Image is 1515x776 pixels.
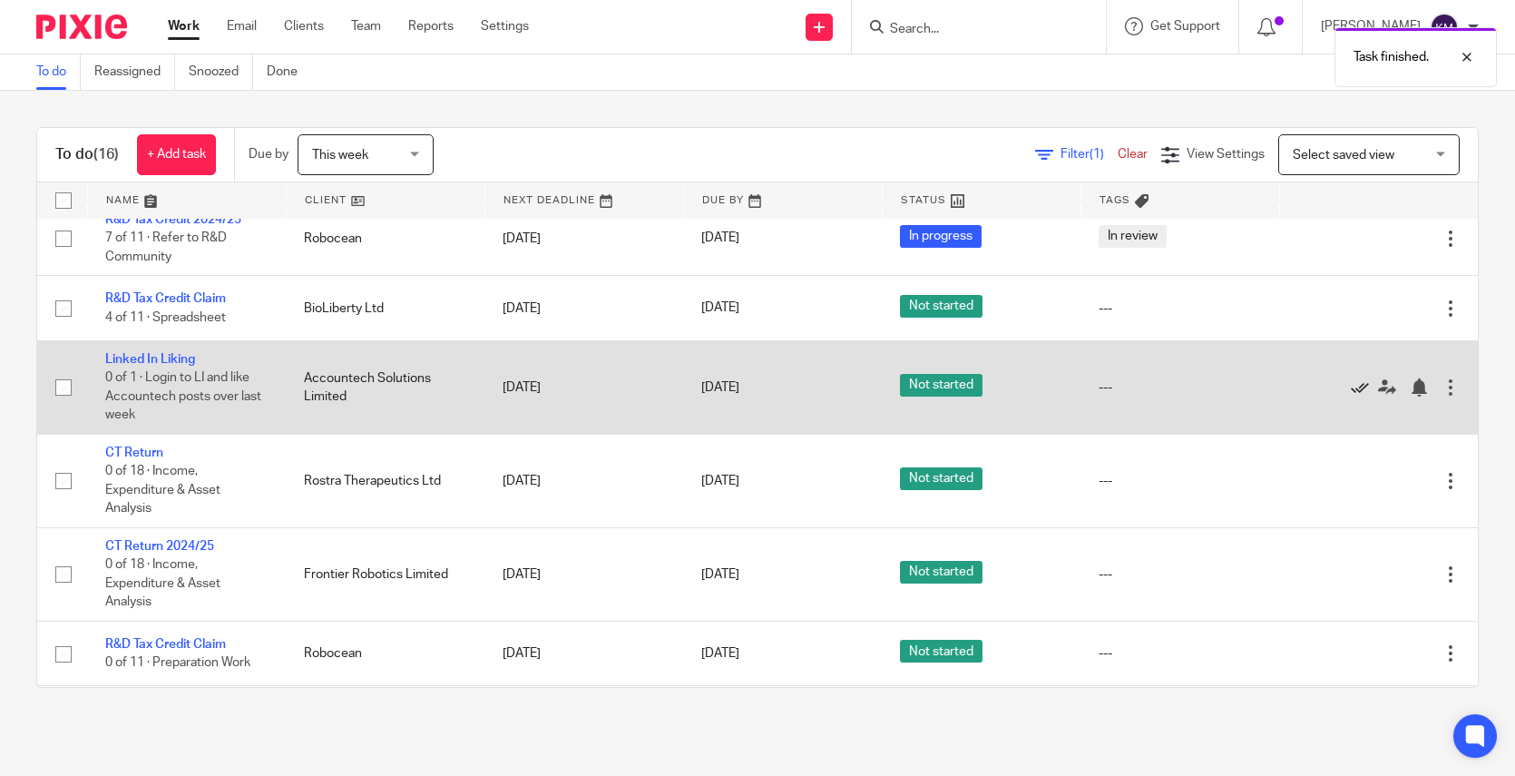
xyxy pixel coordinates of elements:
[1099,644,1261,663] div: ---
[36,54,81,90] a: To do
[701,381,739,394] span: [DATE]
[701,475,739,487] span: [DATE]
[900,561,982,584] span: Not started
[286,686,484,751] td: Solarsub Ltd
[900,640,982,663] span: Not started
[351,17,381,35] a: Team
[484,276,683,340] td: [DATE]
[286,622,484,686] td: Robocean
[105,540,214,553] a: CT Return 2024/25
[900,225,982,248] span: In progress
[481,17,529,35] a: Settings
[408,17,454,35] a: Reports
[484,686,683,751] td: [DATE]
[484,528,683,622] td: [DATE]
[701,232,739,245] span: [DATE]
[94,54,175,90] a: Reassigned
[1090,148,1104,161] span: (1)
[701,568,739,581] span: [DATE]
[1099,565,1261,584] div: ---
[105,371,261,421] span: 0 of 1 · Login to LI and like Accountech posts over last week
[1099,300,1261,318] div: ---
[137,134,216,175] a: + Add task
[1100,195,1130,205] span: Tags
[105,656,250,669] span: 0 of 11 · Preparation Work
[1099,378,1261,397] div: ---
[701,302,739,315] span: [DATE]
[286,201,484,276] td: Robocean
[105,638,226,651] a: R&D Tax Credit Claim
[900,295,982,318] span: Not started
[1430,13,1459,42] img: svg%3E
[900,467,982,490] span: Not started
[1118,148,1148,161] a: Clear
[1354,48,1429,66] p: Task finished.
[701,647,739,660] span: [DATE]
[36,15,127,39] img: Pixie
[900,374,982,397] span: Not started
[168,17,200,35] a: Work
[286,528,484,622] td: Frontier Robotics Limited
[189,54,253,90] a: Snoozed
[249,145,288,163] p: Due by
[105,559,220,609] span: 0 of 18 · Income, Expenditure & Asset Analysis
[484,340,683,434] td: [DATE]
[55,145,119,164] h1: To do
[286,340,484,434] td: Accountech Solutions Limited
[227,17,257,35] a: Email
[105,311,226,324] span: 4 of 11 · Spreadsheet
[1099,225,1167,248] span: In review
[484,201,683,276] td: [DATE]
[105,353,195,366] a: Linked In Liking
[105,292,226,305] a: R&D Tax Credit Claim
[286,276,484,340] td: BioLiberty Ltd
[286,434,484,527] td: Rostra Therapeutics Ltd
[1293,149,1394,162] span: Select saved view
[484,434,683,527] td: [DATE]
[1187,148,1265,161] span: View Settings
[1351,378,1378,397] a: Mark as done
[105,232,227,264] span: 7 of 11 · Refer to R&D Community
[312,149,368,162] span: This week
[484,622,683,686] td: [DATE]
[1099,472,1261,490] div: ---
[105,447,163,459] a: CT Return
[105,213,241,226] a: R&D Tax Credit 2024/25
[1060,148,1118,161] span: Filter
[267,54,311,90] a: Done
[105,466,220,516] span: 0 of 18 · Income, Expenditure & Asset Analysis
[93,147,119,162] span: (16)
[284,17,324,35] a: Clients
